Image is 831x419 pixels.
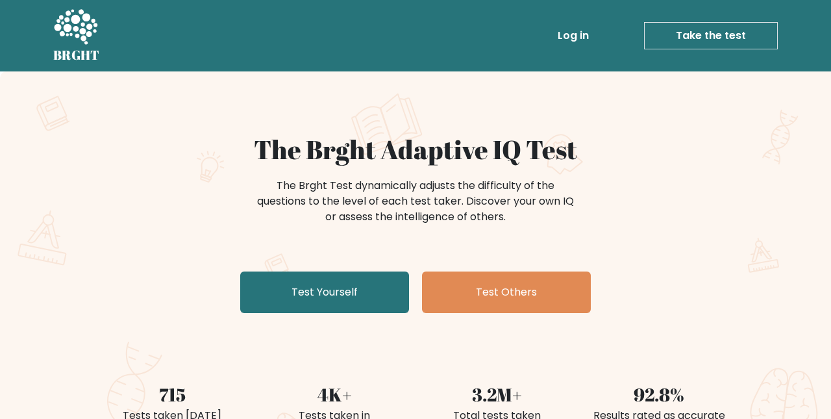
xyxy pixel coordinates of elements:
[240,272,409,313] a: Test Yourself
[552,23,594,49] a: Log in
[423,381,570,408] div: 3.2M+
[99,134,732,165] h1: The Brght Adaptive IQ Test
[422,272,591,313] a: Test Others
[261,381,408,408] div: 4K+
[53,5,100,66] a: BRGHT
[644,22,778,49] a: Take the test
[53,47,100,63] h5: BRGHT
[586,381,732,408] div: 92.8%
[253,178,578,225] div: The Brght Test dynamically adjusts the difficulty of the questions to the level of each test take...
[99,381,245,408] div: 715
